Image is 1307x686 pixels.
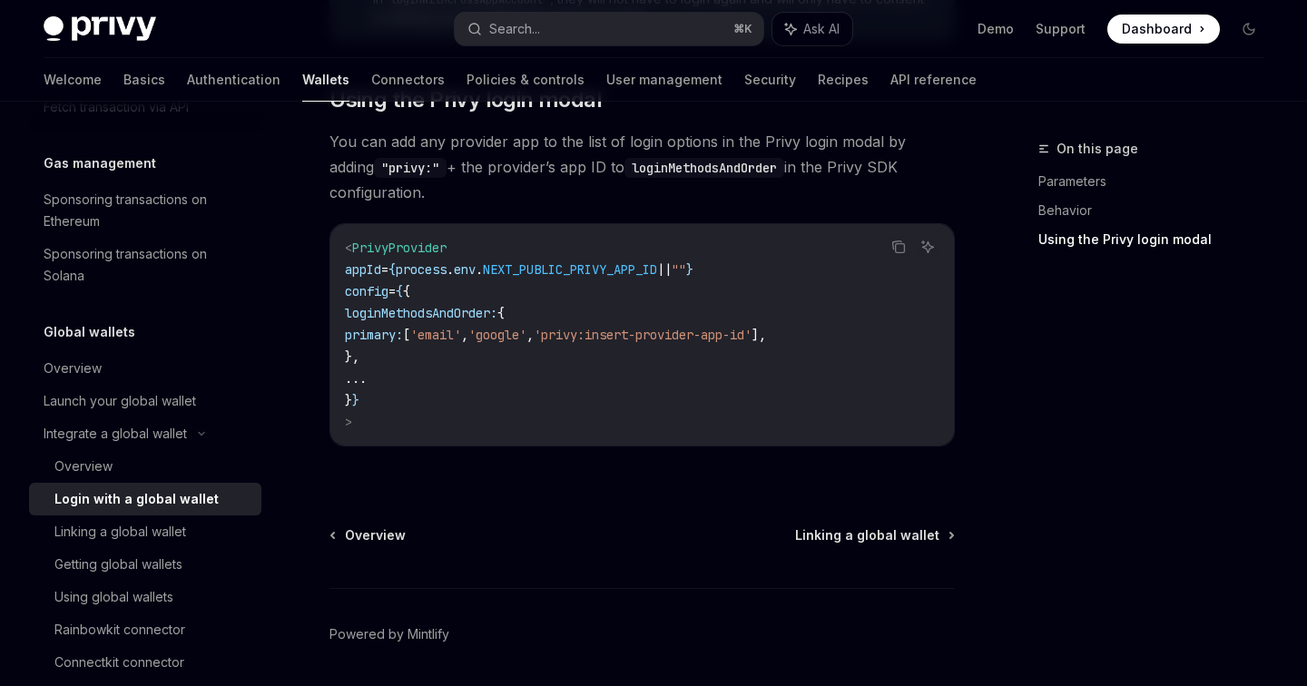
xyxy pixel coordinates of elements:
a: Overview [29,450,261,483]
a: Recipes [818,58,869,102]
span: appId [345,261,381,278]
span: Linking a global wallet [795,526,939,544]
span: , [526,327,534,343]
div: Search... [489,18,540,40]
span: { [403,283,410,299]
span: } [686,261,693,278]
span: ], [752,327,766,343]
span: 'email' [410,327,461,343]
span: PrivyProvider [352,240,447,256]
span: , [461,327,468,343]
code: loginMethodsAndOrder [624,158,784,178]
a: Basics [123,58,165,102]
span: ... [345,370,367,387]
a: Demo [978,20,1014,38]
span: env [454,261,476,278]
div: Launch your global wallet [44,390,196,412]
a: Powered by Mintlify [329,625,449,643]
a: Parameters [1038,167,1278,196]
span: || [657,261,672,278]
span: }, [345,348,359,365]
span: } [345,392,352,408]
a: Connectors [371,58,445,102]
button: Copy the contents from the code block [887,235,910,259]
span: You can add any provider app to the list of login options in the Privy login modal by adding + th... [329,129,955,205]
span: "" [672,261,686,278]
span: 'privy:insert-provider-app-id' [534,327,752,343]
a: Overview [29,352,261,385]
span: [ [403,327,410,343]
div: Linking a global wallet [54,521,186,543]
div: Sponsoring transactions on Ethereum [44,189,251,232]
span: = [381,261,388,278]
span: Dashboard [1122,20,1192,38]
h5: Gas management [44,152,156,174]
button: Search...⌘K [455,13,762,45]
span: NEXT_PUBLIC_PRIVY_APP_ID [483,261,657,278]
span: . [476,261,483,278]
span: config [345,283,388,299]
span: Overview [345,526,406,544]
div: Sponsoring transactions on Solana [44,243,251,287]
span: { [396,283,403,299]
span: < [345,240,352,256]
div: Rainbowkit connector [54,619,185,641]
a: Welcome [44,58,102,102]
div: Getting global wallets [54,554,182,575]
img: dark logo [44,16,156,42]
span: { [497,305,505,321]
span: primary: [345,327,403,343]
span: ⌘ K [733,22,752,36]
span: 'google' [468,327,526,343]
a: Security [744,58,796,102]
button: Ask AI [772,13,852,45]
a: API reference [890,58,977,102]
code: "privy:" [374,158,447,178]
a: Using the Privy login modal [1038,225,1278,254]
a: Policies & controls [467,58,585,102]
span: . [447,261,454,278]
a: Sponsoring transactions on Solana [29,238,261,292]
button: Toggle dark mode [1234,15,1263,44]
a: Login with a global wallet [29,483,261,515]
div: Integrate a global wallet [44,423,187,445]
span: > [345,414,352,430]
a: Linking a global wallet [29,515,261,548]
span: Ask AI [803,20,840,38]
a: Sponsoring transactions on Ethereum [29,183,261,238]
div: Connectkit connector [54,652,184,673]
a: Rainbowkit connector [29,613,261,646]
a: Support [1036,20,1086,38]
a: Overview [331,526,406,544]
a: Wallets [302,58,349,102]
h5: Global wallets [44,321,135,343]
span: process [396,261,447,278]
a: Behavior [1038,196,1278,225]
span: { [388,261,396,278]
a: Authentication [187,58,280,102]
a: User management [606,58,722,102]
a: Connectkit connector [29,646,261,679]
div: Login with a global wallet [54,488,219,510]
div: Overview [54,456,113,477]
span: = [388,283,396,299]
div: Overview [44,358,102,379]
a: Linking a global wallet [795,526,953,544]
div: Using global wallets [54,586,173,608]
a: Launch your global wallet [29,385,261,417]
a: Using global wallets [29,581,261,613]
span: loginMethodsAndOrder: [345,305,497,321]
button: Ask AI [916,235,939,259]
span: } [352,392,359,408]
span: On this page [1056,138,1138,160]
a: Dashboard [1107,15,1220,44]
a: Getting global wallets [29,548,261,581]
